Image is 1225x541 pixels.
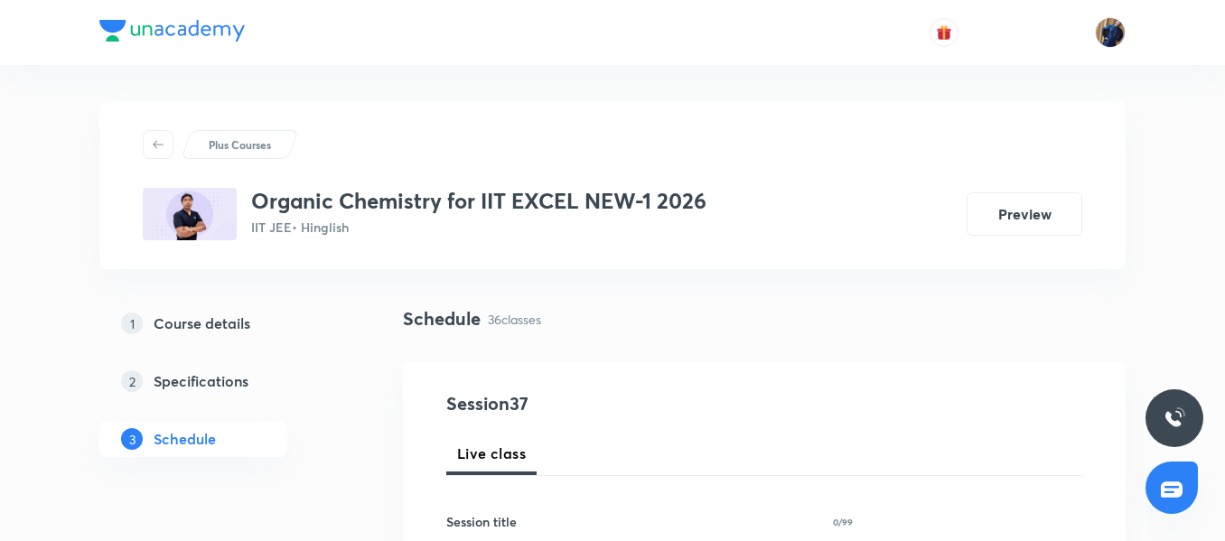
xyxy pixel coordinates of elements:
p: 3 [121,428,143,450]
img: Company Logo [99,20,245,42]
p: IIT JEE • Hinglish [251,218,706,237]
img: avatar [936,24,952,41]
h6: Session title [446,512,517,531]
button: Preview [967,192,1082,236]
p: Plus Courses [209,136,271,153]
img: Sudipto roy [1095,17,1126,48]
img: D2D18C99-8A17-4241-BB68-AEA456084416_plus.png [143,188,237,240]
img: ttu [1164,407,1185,429]
p: 1 [121,312,143,334]
h5: Course details [154,312,250,334]
p: 2 [121,370,143,392]
a: Company Logo [99,20,245,46]
p: 0/99 [833,518,853,527]
h4: Session 37 [446,390,776,417]
a: 1Course details [99,305,345,341]
h4: Schedule [403,305,481,332]
button: avatar [930,18,958,47]
h5: Schedule [154,428,216,450]
h5: Specifications [154,370,248,392]
a: 2Specifications [99,363,345,399]
span: Live class [457,443,526,464]
h3: Organic Chemistry for IIT EXCEL NEW-1 2026 [251,188,706,214]
p: 36 classes [488,310,541,329]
